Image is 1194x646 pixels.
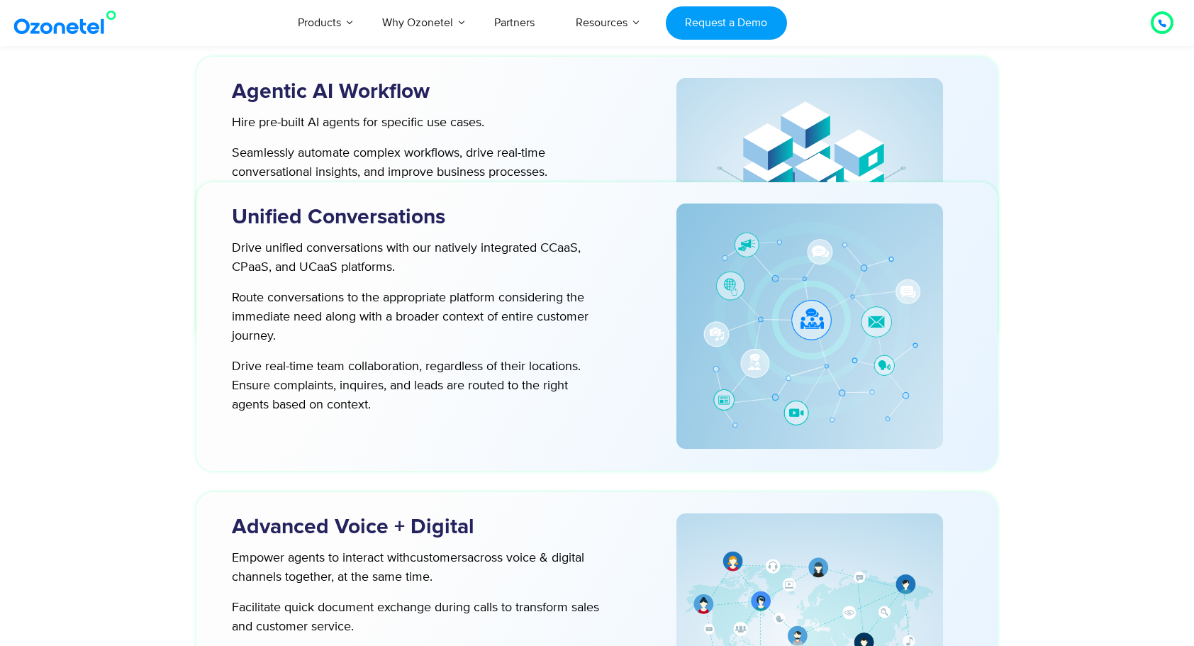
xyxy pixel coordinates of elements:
h3: Unified Conversations [232,204,629,231]
p: Facilitate quick document exchange during calls to transform sales and customer service. [232,598,600,637]
a: Request a Demo [666,6,787,40]
p: Drive real-time team collaboration, regardless of their locations. Ensure complaints, inquires, a... [232,357,600,415]
p: Hire pre-built AI agents for specific use cases. [232,113,600,133]
p: Drive unified conversations with our natively integrated CCaaS, CPaaS, and UCaaS platforms. [232,239,600,277]
p: Empower agents to interact with across voice & digital channels together, at the same time. [232,549,600,587]
h3: Agentic AI Workflow [232,78,629,106]
h3: Advanced Voice + Digital [232,513,629,541]
p: Seamlessly automate complex workflows, drive real-time conversational insights, and improve busin... [232,144,600,182]
span: customers [410,550,467,566]
p: Route conversations to the appropriate platform considering the immediate need along with a broad... [232,289,600,346]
